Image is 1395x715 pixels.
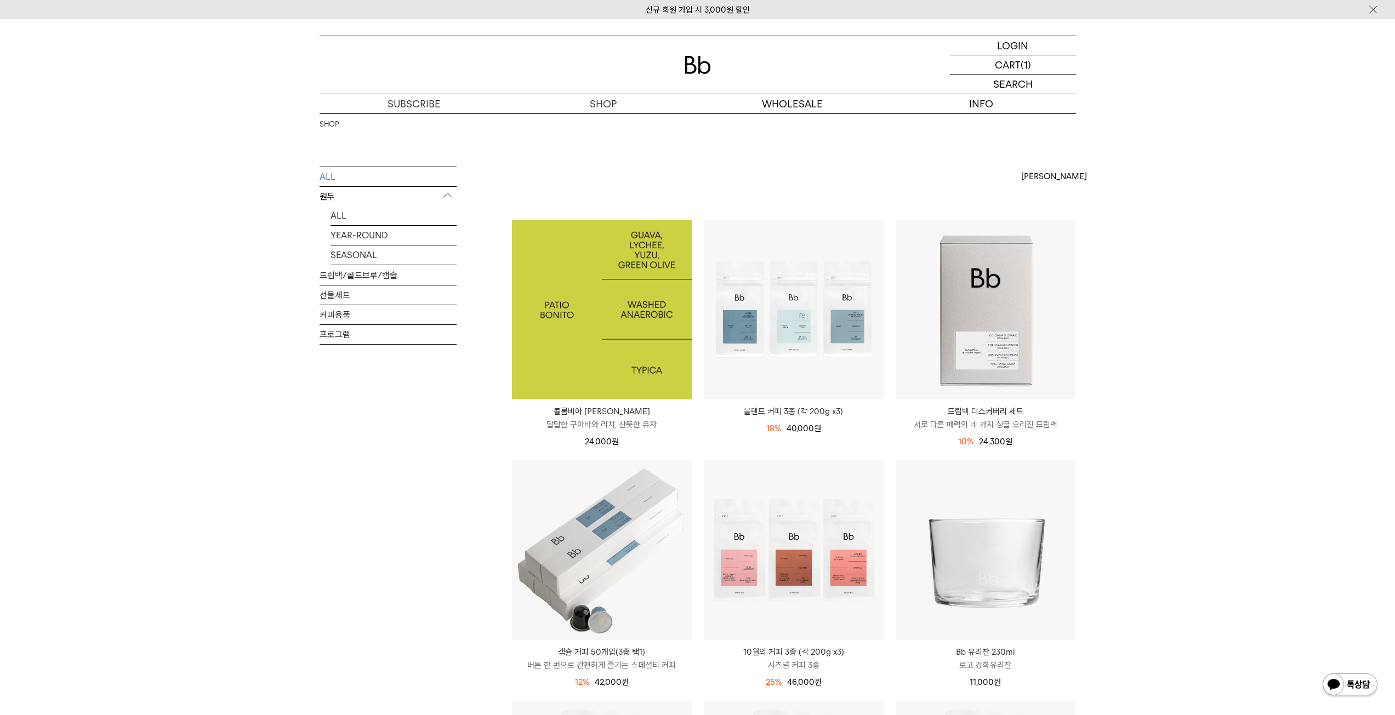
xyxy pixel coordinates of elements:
span: 42,000 [595,677,629,687]
p: 콜롬비아 [PERSON_NAME] [512,405,692,418]
a: ALL [331,206,457,225]
a: SEASONAL [331,245,457,265]
a: 커피용품 [320,305,457,324]
p: 원두 [320,187,457,207]
a: 선물세트 [320,285,457,305]
p: LOGIN [997,36,1028,55]
a: 드립백 디스커버리 세트 서로 다른 매력의 네 가지 싱글 오리진 드립백 [896,405,1075,431]
a: SUBSCRIBE [320,94,509,113]
span: 원 [994,677,1001,687]
div: 25% [766,676,782,689]
span: 40,000 [787,424,821,433]
p: 드립백 디스커버리 세트 [896,405,1075,418]
p: SEARCH [993,75,1033,94]
p: Bb 유리잔 230ml [896,645,1075,659]
p: 달달한 구아바와 리치, 산뜻한 유자 [512,418,692,431]
a: SHOP [509,94,698,113]
a: SHOP [320,119,339,130]
p: 10월의 커피 3종 (각 200g x3) [704,645,884,659]
a: 블렌드 커피 3종 (각 200g x3) [704,405,884,418]
span: 원 [622,677,629,687]
a: 콜롬비아 파티오 보니토 [512,220,692,399]
span: 원 [1005,437,1012,447]
a: YEAR-ROUND [331,226,457,245]
span: 24,300 [979,437,1012,447]
div: 10% [958,435,973,448]
div: 18% [766,422,781,435]
img: 1000001276_add2_03.jpg [512,220,692,399]
a: CART (1) [950,55,1076,75]
img: 10월의 커피 3종 (각 200g x3) [704,460,884,640]
div: 12% [575,676,589,689]
span: 원 [814,424,821,433]
p: CART [995,55,1021,74]
img: 로고 [685,56,711,74]
img: 블렌드 커피 3종 (각 200g x3) [704,220,884,399]
span: 11,000 [970,677,1001,687]
a: 콜롬비아 [PERSON_NAME] 달달한 구아바와 리치, 산뜻한 유자 [512,405,692,431]
p: 캡슐 커피 50개입(3종 택1) [512,645,692,659]
a: 캡슐 커피 50개입(3종 택1) 버튼 한 번으로 간편하게 즐기는 스페셜티 커피 [512,645,692,672]
span: 24,000 [585,437,619,447]
p: 시즈널 커피 3종 [704,659,884,672]
img: 캡슐 커피 50개입(3종 택1) [512,460,692,640]
a: 드립백/콜드브루/캡슐 [320,266,457,285]
a: 프로그램 [320,325,457,344]
img: Bb 유리잔 230ml [896,460,1075,640]
span: 원 [612,437,619,447]
img: 카카오톡 채널 1:1 채팅 버튼 [1322,672,1379,699]
p: WHOLESALE [698,94,887,113]
p: 로고 강화유리잔 [896,659,1075,672]
span: 46,000 [787,677,822,687]
span: [PERSON_NAME] [1021,170,1087,183]
span: 원 [815,677,822,687]
p: INFO [887,94,1076,113]
a: Bb 유리잔 230ml 로고 강화유리잔 [896,645,1075,672]
a: ALL [320,167,457,186]
p: 서로 다른 매력의 네 가지 싱글 오리진 드립백 [896,418,1075,431]
a: 신규 회원 가입 시 3,000원 할인 [646,5,750,15]
img: 드립백 디스커버리 세트 [896,220,1075,399]
p: 버튼 한 번으로 간편하게 즐기는 스페셜티 커피 [512,659,692,672]
a: 10월의 커피 3종 (각 200g x3) 시즈널 커피 3종 [704,645,884,672]
p: (1) [1021,55,1031,74]
a: LOGIN [950,36,1076,55]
